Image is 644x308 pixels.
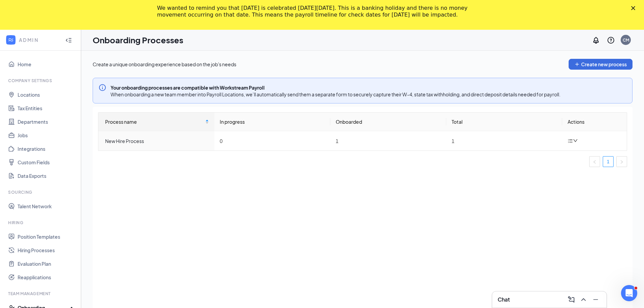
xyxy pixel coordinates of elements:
[567,295,575,304] svg: ComposeMessage
[616,156,627,167] li: Next Page
[19,37,59,44] div: ADMIN
[111,91,560,98] span: When onboarding a new team member into Payroll Locations, we’ll automatically send them a separat...
[330,131,446,150] td: 1
[621,285,637,301] iframe: Intercom live chat
[18,57,75,71] a: Home
[566,294,577,305] button: ComposeMessage
[18,243,75,257] a: Hiring Processes
[620,160,624,164] span: right
[18,101,75,115] a: Tax Entities
[18,169,75,183] a: Data Exports
[111,84,560,91] span: Your onboarding processes are compatible with Workstream Payroll
[7,37,14,43] svg: WorkstreamLogo
[8,220,74,226] div: Hiring
[616,156,627,167] button: right
[589,156,600,167] button: left
[579,295,588,304] svg: ChevronUp
[18,230,75,243] a: Position Templates
[8,189,74,195] div: Sourcing
[574,62,580,67] svg: Plus
[498,296,510,303] h3: Chat
[590,294,601,305] button: Minimize
[18,88,75,101] a: Locations
[562,113,627,131] th: Actions
[157,5,476,18] div: We wanted to remind you that [DATE] is celebrated [DATE][DATE]. This is a banking holiday and the...
[18,115,75,128] a: Departments
[65,37,72,44] svg: Collapse
[18,270,75,284] a: Reapplications
[330,113,446,131] th: Onboarded
[573,138,578,143] span: down
[105,118,204,125] span: Process name
[569,59,633,70] button: PlusCreate new process
[623,37,629,43] div: CM
[18,199,75,213] a: Talent Network
[592,36,600,44] svg: Notifications
[105,137,209,145] div: New Hire Process
[589,156,600,167] li: Previous Page
[568,138,573,144] span: bars
[593,160,597,164] span: left
[18,257,75,270] a: Evaluation Plan
[592,295,600,304] svg: Minimize
[603,156,614,167] li: 1
[93,34,183,46] h1: Onboarding Processes
[18,142,75,156] a: Integrations
[214,131,330,150] td: 0
[8,78,74,84] div: Company Settings
[98,84,106,92] svg: Info
[603,157,613,167] a: 1
[578,294,589,305] button: ChevronUp
[214,113,330,131] th: In progress
[446,113,562,131] th: Total
[18,128,75,142] a: Jobs
[18,156,75,169] a: Custom Fields
[93,61,236,68] div: Create a unique onboarding experience based on the job's needs
[607,36,615,44] svg: QuestionInfo
[446,131,562,150] td: 1
[8,291,74,297] div: Team Management
[631,6,638,10] div: Close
